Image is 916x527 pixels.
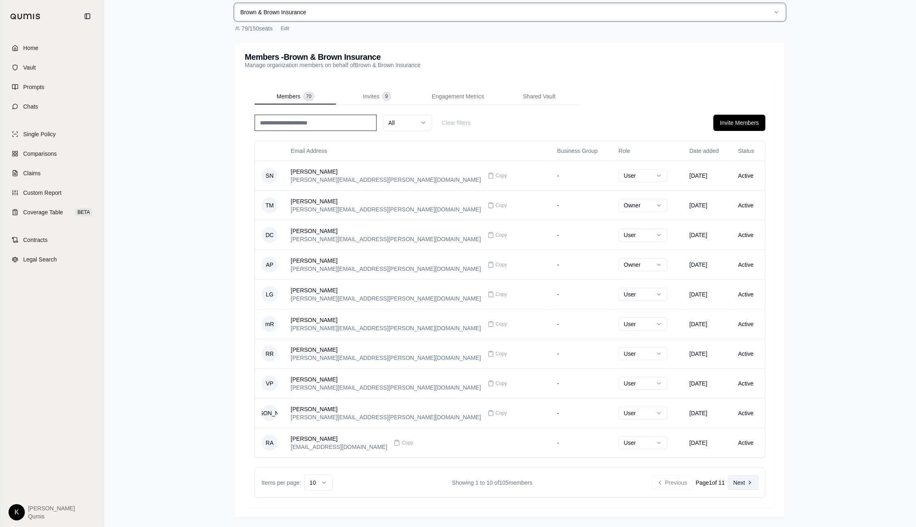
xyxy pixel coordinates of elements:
td: [DATE] [683,161,732,190]
div: [PERSON_NAME][EMAIL_ADDRESS][PERSON_NAME][DOMAIN_NAME] [291,294,481,303]
span: Comparisons [23,150,57,158]
img: Qumis Logo [10,13,41,19]
td: - [551,220,612,250]
td: - [551,368,612,398]
div: [PERSON_NAME] [291,227,481,235]
button: Copy [484,405,510,421]
td: - [551,339,612,368]
button: Copy [484,286,510,303]
div: [PERSON_NAME][EMAIL_ADDRESS][PERSON_NAME][DOMAIN_NAME] [291,354,481,362]
div: [PERSON_NAME][EMAIL_ADDRESS][PERSON_NAME][DOMAIN_NAME] [291,176,481,184]
td: Active [732,309,765,339]
span: DC [262,227,278,243]
td: - [551,309,612,339]
span: TM [262,197,278,213]
td: - [551,190,612,220]
span: Items per page: [262,479,301,487]
div: [PERSON_NAME] [291,257,481,265]
button: Invite Members [713,115,766,131]
td: - [551,398,612,428]
a: Prompts [5,78,99,96]
div: [PERSON_NAME] [291,197,481,205]
button: Copy [484,168,510,184]
span: Copy [496,291,507,298]
span: AP [262,257,278,273]
span: Copy [496,261,507,268]
td: [DATE] [683,398,732,428]
button: Copy [484,316,510,332]
td: [DATE] [683,309,732,339]
span: 70 [304,92,314,100]
span: Claims [23,169,41,177]
span: Custom Report [23,189,61,197]
a: Home [5,39,99,57]
p: Manage organization members on behalf of Brown & Brown Insurance [245,61,421,69]
span: Copy [496,321,507,327]
div: [PERSON_NAME][EMAIL_ADDRESS][PERSON_NAME][DOMAIN_NAME] [291,413,481,421]
a: Legal Search [5,250,99,268]
span: Single Policy [23,130,56,138]
div: [PERSON_NAME][EMAIL_ADDRESS][PERSON_NAME][DOMAIN_NAME] [291,205,481,213]
h3: Members - Brown & Brown Insurance [245,53,421,61]
div: [PERSON_NAME] [291,286,481,294]
div: [PERSON_NAME][EMAIL_ADDRESS][PERSON_NAME][DOMAIN_NAME] [291,265,481,273]
span: Copy [496,410,507,416]
div: [PERSON_NAME] [291,316,481,324]
span: Coverage Table [23,208,63,216]
td: [DATE] [683,250,732,279]
span: RA [262,435,278,451]
span: BETA [75,208,92,216]
span: [PERSON_NAME] [262,405,278,421]
div: [PERSON_NAME][EMAIL_ADDRESS][PERSON_NAME][DOMAIN_NAME] [291,383,481,392]
td: - [551,161,612,190]
a: Single Policy [5,125,99,143]
td: Active [732,368,765,398]
span: 9 [383,92,390,100]
span: Contracts [23,236,48,244]
span: Copy [496,351,507,357]
div: [PERSON_NAME][EMAIL_ADDRESS][PERSON_NAME][DOMAIN_NAME] [291,324,481,332]
span: Copy [496,172,507,179]
span: Members [277,92,300,100]
a: Custom Report [5,184,99,202]
th: Email Address [284,141,551,161]
td: [DATE] [683,339,732,368]
th: Role [612,141,683,161]
div: K [9,504,25,520]
span: Vault [23,63,36,72]
span: Copy [496,232,507,238]
span: LG [262,286,278,303]
td: [DATE] [683,428,732,457]
div: [PERSON_NAME] [291,168,481,176]
td: Active [732,161,765,190]
a: Vault [5,59,99,76]
td: - [551,279,612,309]
button: Copy [484,257,510,273]
div: Page 1 of 11 [696,479,725,487]
td: Active [732,250,765,279]
a: Claims [5,164,99,182]
td: [DATE] [683,368,732,398]
button: Copy [484,346,510,362]
a: Chats [5,98,99,115]
div: [EMAIL_ADDRESS][DOMAIN_NAME] [291,443,387,451]
button: Copy [484,375,510,392]
button: Copy [484,227,510,243]
a: Contracts [5,231,99,249]
span: RR [262,346,278,362]
td: Active [732,190,765,220]
td: Active [732,428,765,457]
span: 79 / 150 seats [242,24,273,33]
div: [PERSON_NAME] [291,405,481,413]
button: Collapse sidebar [81,10,94,23]
span: Prompts [23,83,44,91]
td: - [551,428,612,457]
td: Active [732,339,765,368]
span: Invites [363,92,379,100]
span: Chats [23,102,38,111]
span: Copy [496,380,507,387]
th: Status [732,141,765,161]
span: Copy [496,202,507,209]
span: Home [23,44,38,52]
div: [PERSON_NAME][EMAIL_ADDRESS][PERSON_NAME][DOMAIN_NAME] [291,235,481,243]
